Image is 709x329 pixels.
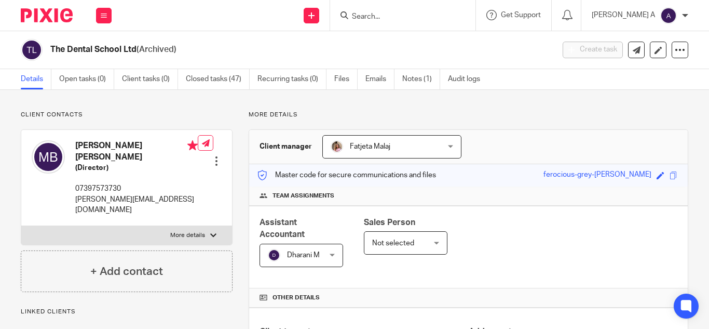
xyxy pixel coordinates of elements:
img: svg%3E [660,7,677,24]
h4: + Add contact [90,264,163,280]
h5: (Director) [75,163,198,173]
span: Assistant Accountant [260,218,305,239]
p: Linked clients [21,308,233,316]
p: Client contacts [21,111,233,119]
span: Team assignments [272,192,334,200]
i: Primary [187,140,198,151]
span: Fatjeta Malaj [350,143,390,150]
img: svg%3E [32,140,65,174]
img: Pixie [21,8,73,22]
h4: [PERSON_NAME] [PERSON_NAME] [75,140,198,163]
img: MicrosoftTeams-image%20(5).png [331,140,343,153]
a: Recurring tasks (0) [257,69,326,89]
a: Files [334,69,358,89]
a: Client tasks (0) [122,69,178,89]
div: ferocious-grey-[PERSON_NAME] [543,169,651,181]
span: Other details [272,294,320,302]
h2: The Dental School Ltd [50,44,448,55]
p: More details [170,231,205,240]
span: Not selected [372,240,414,247]
p: 07397573730 [75,183,198,194]
span: Dharani M [287,252,320,259]
img: svg%3E [268,249,280,261]
span: Sales Person [364,218,415,227]
a: Notes (1) [402,69,440,89]
a: Emails [365,69,394,89]
a: Open tasks (0) [59,69,114,89]
p: Master code for secure communications and files [257,170,436,180]
button: Create task [563,42,623,58]
p: More details [249,111,688,119]
a: Audit logs [448,69,488,89]
a: Closed tasks (47) [186,69,250,89]
h3: Client manager [260,141,312,152]
span: (Archived) [137,45,176,54]
img: svg%3E [21,39,43,61]
span: Get Support [501,11,541,19]
p: [PERSON_NAME][EMAIL_ADDRESS][DOMAIN_NAME] [75,194,198,216]
a: Details [21,69,51,89]
input: Search [351,12,444,22]
p: [PERSON_NAME] A [592,10,655,20]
